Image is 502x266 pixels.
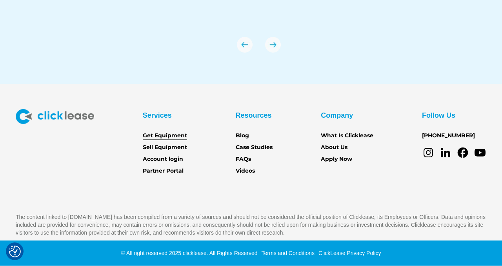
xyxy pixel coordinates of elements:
p: The content linked to [DOMAIN_NAME] has been compiled from a variety of sources and should not be... [16,213,486,237]
img: Clicklease logo [16,109,94,124]
div: Company [321,109,353,122]
a: Videos [236,167,255,175]
a: Apply Now [321,155,352,164]
a: [PHONE_NUMBER] [422,131,475,140]
button: Consent Preferences [9,246,21,257]
img: arrow Icon [265,37,281,53]
a: About Us [321,143,347,152]
a: Partner Portal [143,167,184,175]
a: Account login [143,155,183,164]
a: FAQs [236,155,251,164]
a: ClickLease Privacy Policy [316,250,381,256]
div: previous slide [237,37,253,53]
a: Sell Equipment [143,143,187,152]
img: Revisit consent button [9,246,21,257]
a: Get Equipment [143,131,187,140]
a: Blog [236,131,249,140]
a: What Is Clicklease [321,131,373,140]
img: arrow Icon [237,37,253,53]
div: Follow Us [422,109,455,122]
a: Case Studies [236,143,273,152]
div: next slide [265,37,281,53]
div: Resources [236,109,272,122]
div: Services [143,109,172,122]
div: © All right reserved 2025 clicklease. All Rights Reserved [121,249,258,257]
a: Terms and Conditions [260,250,315,256]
